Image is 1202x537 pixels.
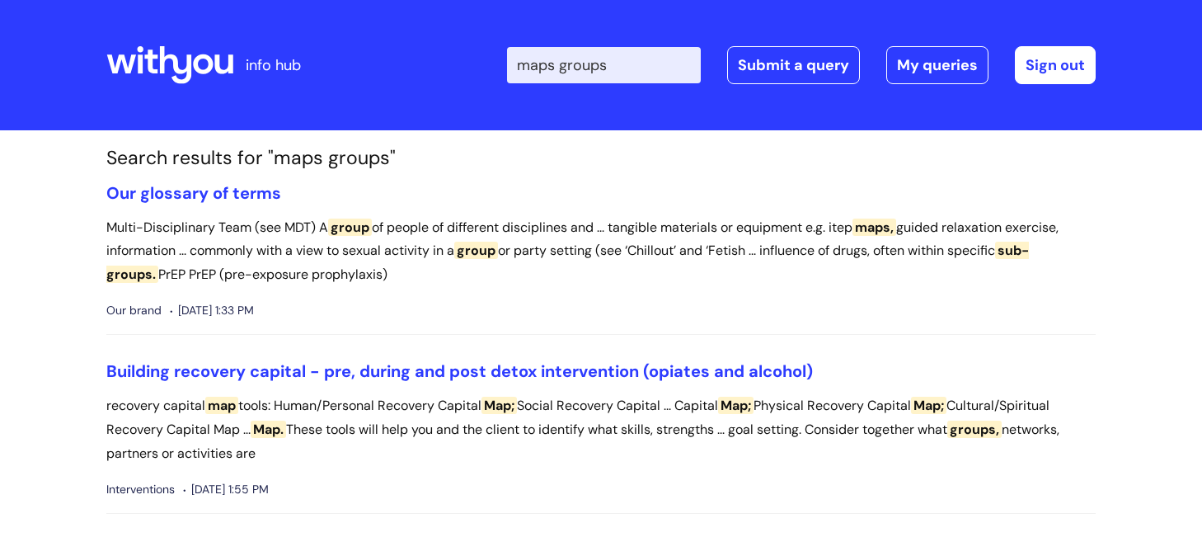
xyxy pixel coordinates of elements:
[106,300,162,321] span: Our brand
[106,394,1096,465] p: recovery capital tools: Human/Personal Recovery Capital Social Recovery Capital ... Capital Physi...
[507,47,701,83] input: Search
[106,479,175,500] span: Interventions
[328,219,372,236] span: group
[170,300,254,321] span: [DATE] 1:33 PM
[1015,46,1096,84] a: Sign out
[246,52,301,78] p: info hub
[947,421,1002,438] span: groups,
[507,46,1096,84] div: | -
[886,46,988,84] a: My queries
[106,360,813,382] a: Building recovery capital - pre, during and post detox intervention (opiates and alcohol)
[852,219,896,236] span: maps,
[481,397,517,414] span: Map;
[106,147,1096,170] h1: Search results for "maps groups"
[911,397,946,414] span: Map;
[251,421,286,438] span: Map.
[718,397,754,414] span: Map;
[454,242,498,259] span: group
[727,46,860,84] a: Submit a query
[106,216,1096,287] p: Multi-Disciplinary Team (see MDT) A of people of different disciplines and ... tangible materials...
[205,397,238,414] span: map
[106,182,281,204] a: Our glossary of terms
[183,479,269,500] span: [DATE] 1:55 PM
